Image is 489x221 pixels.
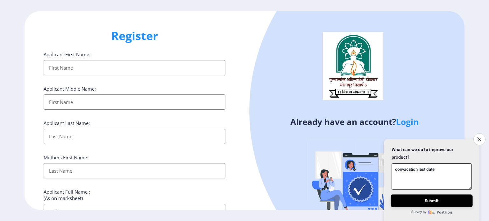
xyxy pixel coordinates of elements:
[249,117,460,127] h4: Already have an account?
[44,204,225,219] input: Full Name
[44,60,225,75] input: First Name
[44,28,225,44] h1: Register
[44,51,90,58] label: Applicant First Name:
[44,129,225,144] input: Last Name
[44,120,90,126] label: Applicant Last Name:
[44,189,90,201] label: Applicant Full Name : (As on marksheet)
[44,94,225,110] input: First Name
[396,116,419,128] a: Login
[44,163,225,178] input: Last Name
[323,32,383,100] img: logo
[44,86,96,92] label: Applicant Middle Name:
[44,154,88,161] label: Mothers First Name:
